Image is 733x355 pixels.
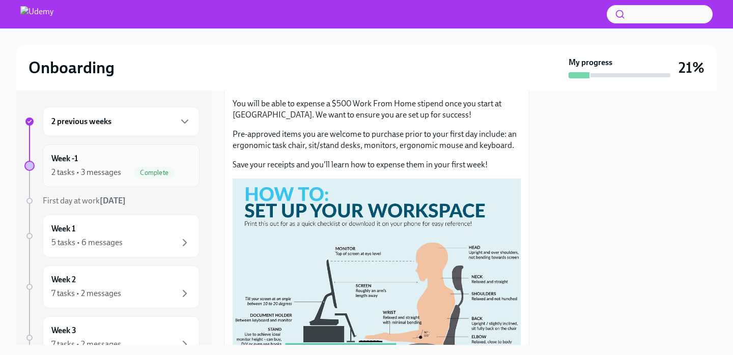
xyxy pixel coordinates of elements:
[43,107,200,136] div: 2 previous weeks
[24,144,200,187] a: Week -12 tasks • 3 messagesComplete
[134,169,175,176] span: Complete
[51,116,111,127] h6: 2 previous weeks
[233,129,521,151] p: Pre-approved items you are welcome to purchase prior to your first day include: an ergonomic task...
[24,195,200,206] a: First day at work[DATE]
[51,274,76,285] h6: Week 2
[233,98,521,121] p: You will be able to expense a $500 Work From Home stipend once you start at [GEOGRAPHIC_DATA]. We...
[51,325,76,336] h6: Week 3
[43,196,126,205] span: First day at work
[51,339,121,350] div: 7 tasks • 2 messages
[29,57,115,78] h2: Onboarding
[679,58,704,77] h3: 21%
[51,153,78,164] h6: Week -1
[51,223,75,234] h6: Week 1
[51,237,123,248] div: 5 tasks • 6 messages
[233,159,521,170] p: Save your receipts and you'll learn how to expense them in your first week!
[51,167,121,178] div: 2 tasks • 3 messages
[569,57,612,68] strong: My progress
[24,215,200,257] a: Week 15 tasks • 6 messages
[24,265,200,308] a: Week 27 tasks • 2 messages
[20,6,53,22] img: Udemy
[100,196,126,205] strong: [DATE]
[51,288,121,299] div: 7 tasks • 2 messages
